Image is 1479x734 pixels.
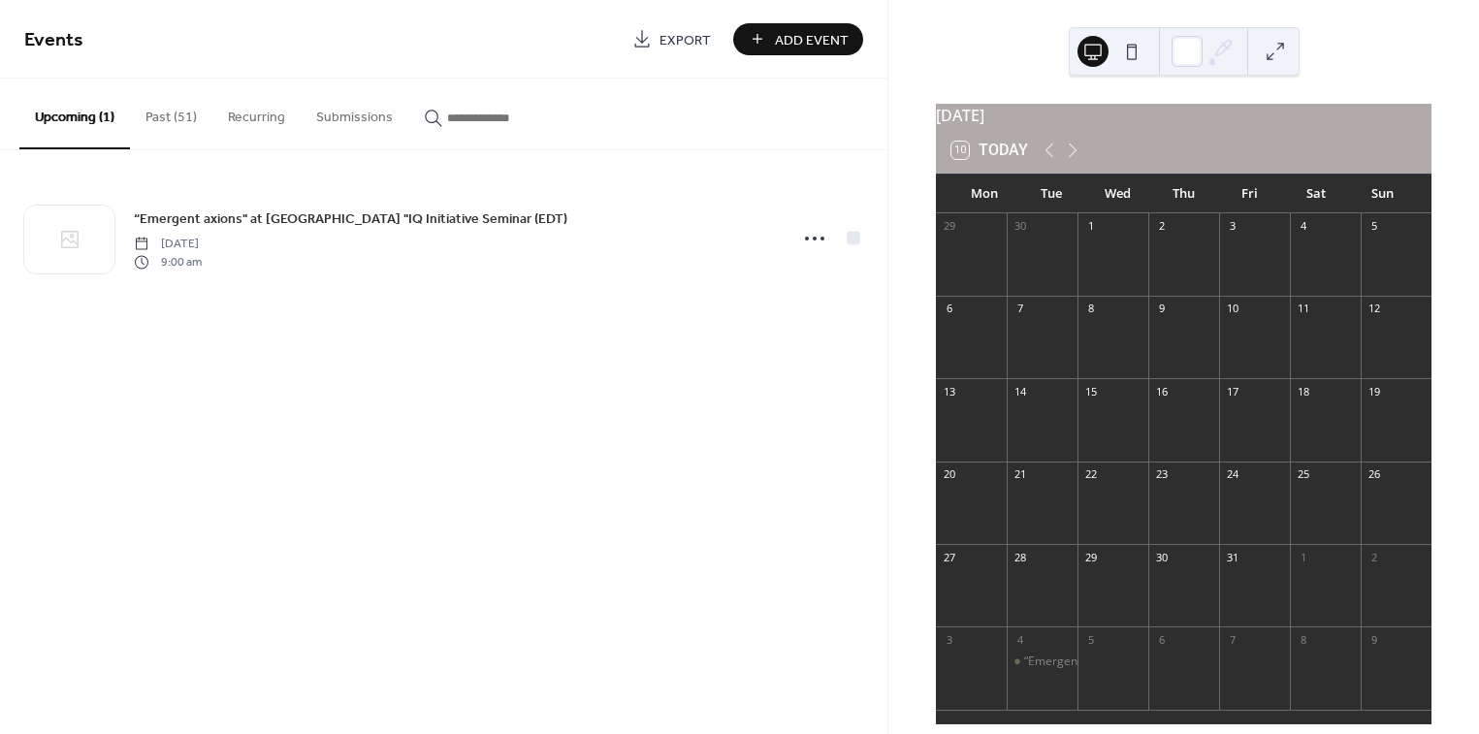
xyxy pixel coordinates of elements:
[1154,467,1169,482] div: 23
[1084,175,1150,213] div: Wed
[1296,384,1310,399] div: 18
[1366,219,1381,234] div: 5
[942,467,956,482] div: 20
[942,219,956,234] div: 29
[1083,219,1098,234] div: 1
[1150,175,1216,213] div: Thu
[1013,302,1027,316] div: 7
[951,175,1017,213] div: Mon
[1013,384,1027,399] div: 14
[1225,467,1239,482] div: 24
[942,632,956,647] div: 3
[1013,467,1027,482] div: 21
[618,23,725,55] a: Export
[1154,550,1169,564] div: 30
[775,30,849,50] span: Add Event
[1225,550,1239,564] div: 31
[1013,632,1027,647] div: 4
[1217,175,1283,213] div: Fri
[1154,384,1169,399] div: 16
[1366,467,1381,482] div: 26
[1013,219,1027,234] div: 30
[1366,384,1381,399] div: 19
[1154,302,1169,316] div: 9
[1366,632,1381,647] div: 9
[134,207,567,230] a: “Emergent axions" at [GEOGRAPHIC_DATA] "IQ Initiative Seminar (EDT)
[1296,219,1310,234] div: 4
[942,302,956,316] div: 6
[1017,175,1083,213] div: Tue
[24,21,83,59] span: Events
[1083,384,1098,399] div: 15
[1366,302,1381,316] div: 12
[19,79,130,149] button: Upcoming (1)
[1283,175,1349,213] div: Sat
[1296,550,1310,564] div: 1
[130,79,212,147] button: Past (51)
[1296,302,1310,316] div: 11
[134,253,202,271] span: 9:00 am
[1083,302,1098,316] div: 8
[301,79,408,147] button: Submissions
[942,550,956,564] div: 27
[945,137,1035,164] button: 10Today
[1296,467,1310,482] div: 25
[1154,632,1169,647] div: 6
[1366,550,1381,564] div: 2
[1083,632,1098,647] div: 5
[1013,550,1027,564] div: 28
[1154,219,1169,234] div: 2
[1083,467,1098,482] div: 22
[1083,550,1098,564] div: 29
[212,79,301,147] button: Recurring
[936,104,1431,127] div: [DATE]
[733,23,863,55] button: Add Event
[1350,175,1416,213] div: Sun
[1225,219,1239,234] div: 3
[134,236,202,253] span: [DATE]
[942,384,956,399] div: 13
[659,30,711,50] span: Export
[1007,654,1077,670] div: “Emergent axions" at University of Pittsburgh "IQ Initiative Seminar (EDT)
[1225,632,1239,647] div: 7
[134,209,567,230] span: “Emergent axions" at [GEOGRAPHIC_DATA] "IQ Initiative Seminar (EDT)
[1225,302,1239,316] div: 10
[1024,654,1407,670] div: “Emergent axions" at [GEOGRAPHIC_DATA] "IQ Initiative Seminar (EDT)
[1296,632,1310,647] div: 8
[1225,384,1239,399] div: 17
